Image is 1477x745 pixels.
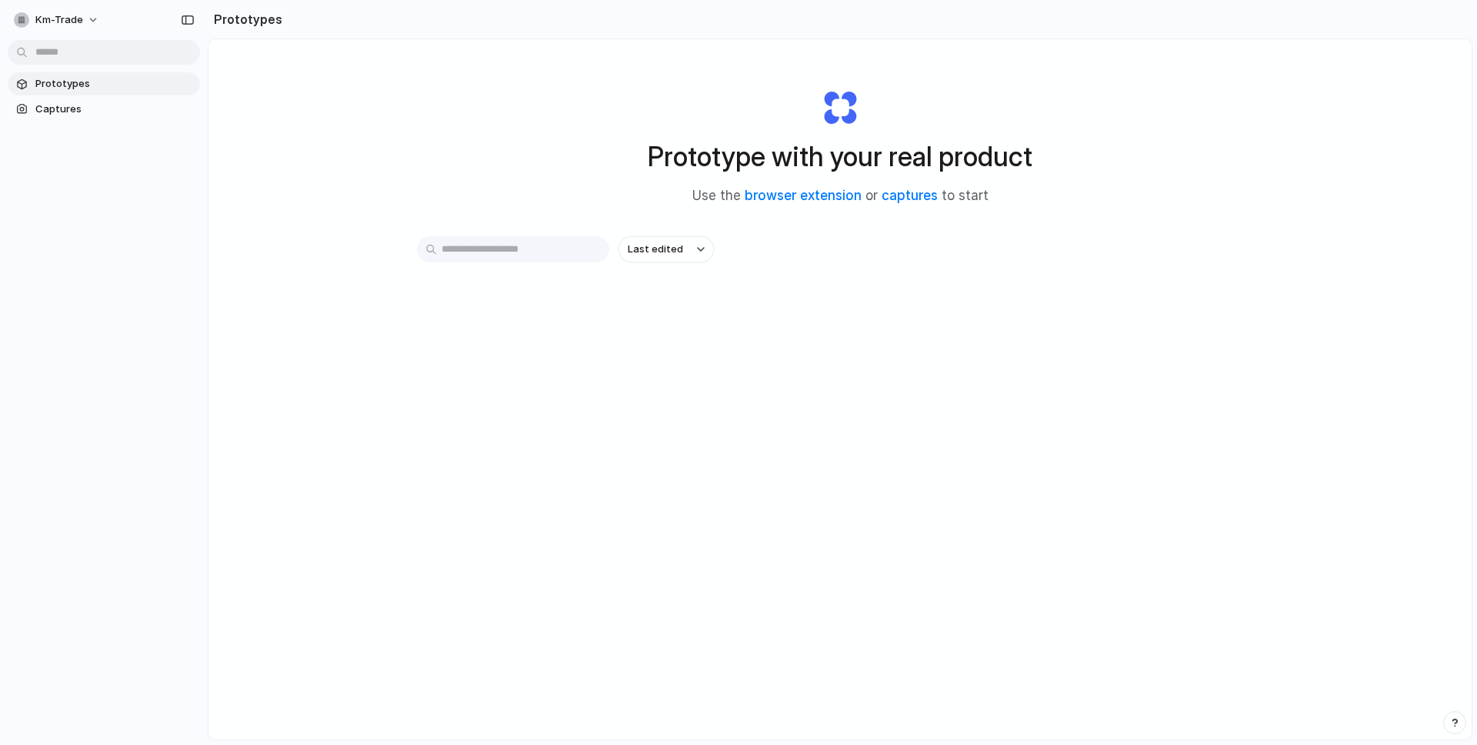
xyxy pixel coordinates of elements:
[648,136,1032,177] h1: Prototype with your real product
[745,188,862,203] a: browser extension
[882,188,938,203] a: captures
[35,12,83,28] span: km-trade
[8,8,107,32] button: km-trade
[8,98,200,121] a: Captures
[8,72,200,95] a: Prototypes
[208,10,282,28] h2: Prototypes
[618,236,714,262] button: Last edited
[628,242,683,257] span: Last edited
[35,76,194,92] span: Prototypes
[35,102,194,117] span: Captures
[692,186,989,206] span: Use the or to start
